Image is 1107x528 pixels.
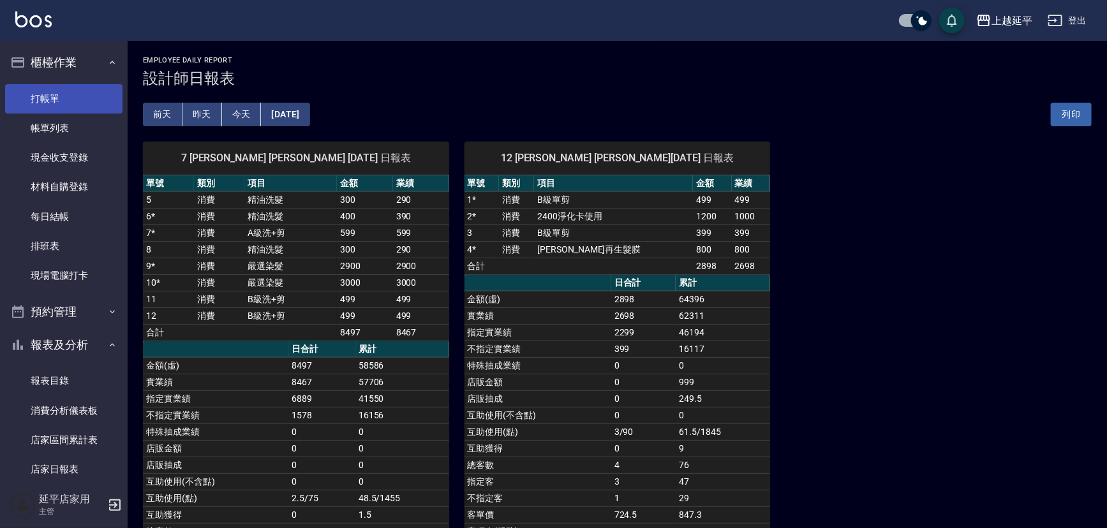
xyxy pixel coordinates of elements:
[244,291,337,307] td: B級洗+剪
[194,208,245,224] td: 消費
[676,423,770,440] td: 61.5/1845
[337,241,393,258] td: 300
[337,224,393,241] td: 599
[288,423,355,440] td: 0
[355,440,449,457] td: 0
[393,258,449,274] td: 2900
[146,294,156,304] a: 11
[5,114,123,143] a: 帳單列表
[464,473,611,490] td: 指定客
[464,374,611,390] td: 店販金額
[611,374,676,390] td: 0
[676,490,770,506] td: 29
[480,152,755,165] span: 12 [PERSON_NAME] [PERSON_NAME][DATE] 日報表
[1051,103,1092,126] button: 列印
[732,175,771,192] th: 業績
[534,191,693,208] td: B級單剪
[732,224,771,241] td: 399
[611,357,676,374] td: 0
[393,241,449,258] td: 290
[464,175,500,192] th: 單號
[355,390,449,407] td: 41550
[676,307,770,324] td: 62311
[693,208,731,224] td: 1200
[732,191,771,208] td: 499
[676,390,770,407] td: 249.5
[244,307,337,324] td: B級洗+剪
[337,175,393,192] th: 金額
[5,396,123,425] a: 消費分析儀表板
[355,457,449,473] td: 0
[464,407,611,423] td: 互助使用(不含點)
[194,307,245,324] td: 消費
[337,324,393,341] td: 8497
[244,175,337,192] th: 項目
[261,103,309,126] button: [DATE]
[611,457,676,473] td: 4
[693,224,731,241] td: 399
[182,103,222,126] button: 昨天
[143,103,182,126] button: 前天
[143,423,288,440] td: 特殊抽成業績
[194,224,245,241] td: 消費
[288,390,355,407] td: 6889
[143,175,449,341] table: a dense table
[5,202,123,231] a: 每日結帳
[143,506,288,523] td: 互助獲得
[5,231,123,261] a: 排班表
[611,291,676,307] td: 2898
[146,311,156,321] a: 12
[611,423,676,440] td: 3/90
[337,307,393,324] td: 499
[5,46,123,79] button: 櫃檯作業
[244,258,337,274] td: 嚴選染髮
[244,191,337,208] td: 精油洗髮
[992,13,1032,29] div: 上越延平
[288,357,355,374] td: 8497
[464,175,771,275] table: a dense table
[732,241,771,258] td: 800
[611,324,676,341] td: 2299
[222,103,262,126] button: 今天
[499,191,534,208] td: 消費
[337,291,393,307] td: 499
[732,258,771,274] td: 2698
[146,194,151,205] a: 5
[5,366,123,395] a: 報表目錄
[355,423,449,440] td: 0
[5,172,123,202] a: 材料自購登錄
[393,324,449,341] td: 8467
[499,208,534,224] td: 消費
[676,440,770,457] td: 9
[693,191,731,208] td: 499
[194,191,245,208] td: 消費
[693,175,731,192] th: 金額
[194,175,245,192] th: 類別
[939,8,965,33] button: save
[534,241,693,258] td: [PERSON_NAME]再生髮膜
[676,357,770,374] td: 0
[288,506,355,523] td: 0
[39,506,104,517] p: 主管
[5,328,123,362] button: 報表及分析
[337,208,393,224] td: 400
[288,457,355,473] td: 0
[143,374,288,390] td: 實業績
[676,275,770,291] th: 累計
[143,490,288,506] td: 互助使用(點)
[158,152,434,165] span: 7 [PERSON_NAME] [PERSON_NAME] [DATE] 日報表
[355,473,449,490] td: 0
[5,143,123,172] a: 現金收支登錄
[393,307,449,324] td: 499
[288,473,355,490] td: 0
[288,341,355,358] th: 日合計
[464,457,611,473] td: 總客數
[143,357,288,374] td: 金額(虛)
[499,175,534,192] th: 類別
[15,11,52,27] img: Logo
[143,56,1092,64] h2: Employee Daily Report
[676,291,770,307] td: 64396
[676,341,770,357] td: 16117
[5,84,123,114] a: 打帳單
[143,457,288,473] td: 店販抽成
